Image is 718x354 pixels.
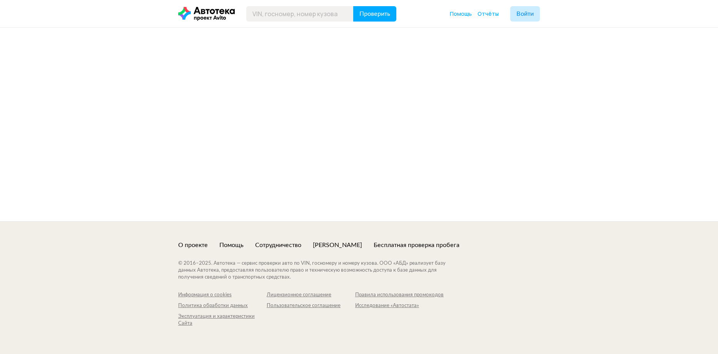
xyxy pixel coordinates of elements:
a: [PERSON_NAME] [313,241,362,249]
a: Пользовательское соглашение [267,302,355,309]
a: Политика обработки данных [178,302,267,309]
a: Эксплуатация и характеристики Сайта [178,313,267,327]
a: О проекте [178,241,208,249]
a: Помощь [450,10,472,18]
span: Отчёты [478,10,499,17]
a: Сотрудничество [255,241,301,249]
a: Отчёты [478,10,499,18]
a: Правила использования промокодов [355,292,444,299]
a: Лицензионное соглашение [267,292,355,299]
span: Войти [516,11,534,17]
span: Проверить [359,11,390,17]
div: © 2016– 2025 . Автотека — сервис проверки авто по VIN, госномеру и номеру кузова. ООО «АБД» реали... [178,260,461,281]
span: Помощь [450,10,472,17]
a: Исследование «Автостата» [355,302,444,309]
a: Бесплатная проверка пробега [374,241,459,249]
button: Проверить [353,6,396,22]
input: VIN, госномер, номер кузова [246,6,354,22]
a: Информация о cookies [178,292,267,299]
button: Войти [510,6,540,22]
a: Помощь [219,241,244,249]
